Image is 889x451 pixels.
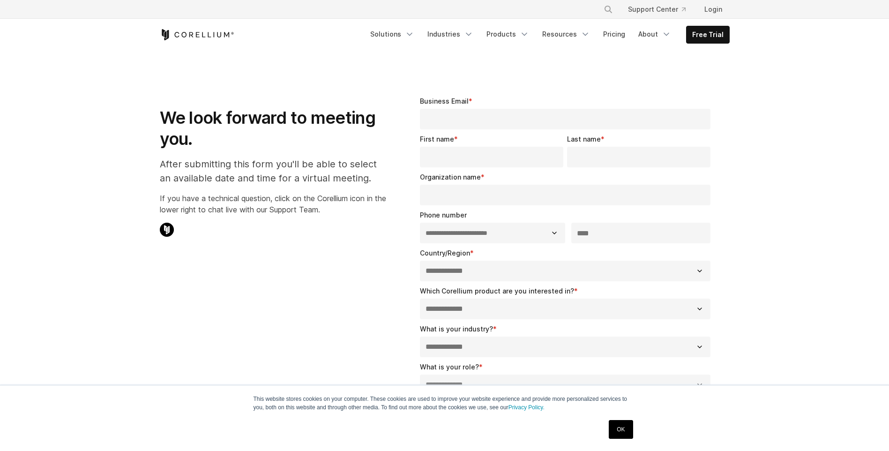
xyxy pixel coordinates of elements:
h1: We look forward to meeting you. [160,107,386,150]
a: Support Center [620,1,693,18]
span: What is your role? [420,363,479,371]
span: Organization name [420,173,481,181]
img: Corellium Chat Icon [160,223,174,237]
a: About [633,26,677,43]
div: Navigation Menu [365,26,730,44]
span: Last name [567,135,601,143]
p: This website stores cookies on your computer. These cookies are used to improve your website expe... [254,395,636,412]
a: Privacy Policy. [508,404,545,411]
span: Phone number [420,211,467,219]
a: OK [609,420,633,439]
a: Corellium Home [160,29,234,40]
span: First name [420,135,454,143]
p: After submitting this form you'll be able to select an available date and time for a virtual meet... [160,157,386,185]
a: Solutions [365,26,420,43]
a: Pricing [598,26,631,43]
a: Login [697,1,730,18]
div: Navigation Menu [592,1,730,18]
p: If you have a technical question, click on the Corellium icon in the lower right to chat live wit... [160,193,386,215]
a: Products [481,26,535,43]
button: Search [600,1,617,18]
span: What is your industry? [420,325,493,333]
span: Country/Region [420,249,470,257]
span: Business Email [420,97,469,105]
a: Industries [422,26,479,43]
a: Free Trial [687,26,729,43]
a: Resources [537,26,596,43]
span: Which Corellium product are you interested in? [420,287,574,295]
